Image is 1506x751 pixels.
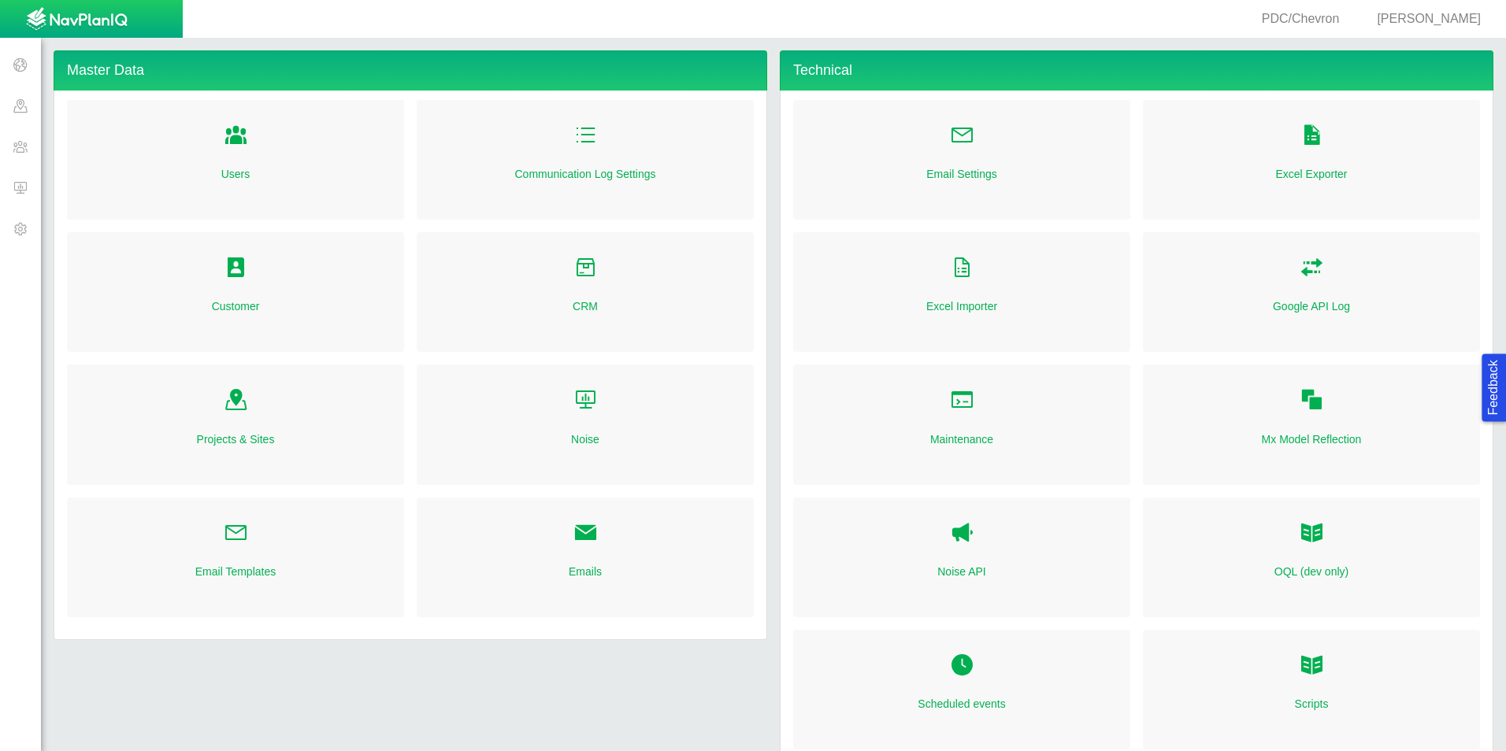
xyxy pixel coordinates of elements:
a: Folder Open Icon [224,119,248,154]
a: OQL (dev only) [1274,564,1348,579]
div: Folder Open Icon Email Templates [67,498,404,617]
div: Folder Open Icon Excel Exporter [1143,100,1480,220]
a: Folder Open Icon [1300,649,1324,683]
div: Folder Open Icon Users [67,100,404,220]
div: Folder Open Icon Mx Model Reflection [1143,364,1480,484]
div: Folder Open Icon Excel Importer [793,232,1130,352]
a: Mx Model Reflection [1262,431,1362,447]
div: Folder Open Icon Email Settings [793,100,1130,220]
a: Noise API [937,564,985,579]
a: Excel Exporter [1275,166,1347,182]
a: Folder Open Icon [224,251,248,286]
a: Noise [571,431,599,447]
a: Folder Open Icon [950,119,974,154]
a: Google API Log [1273,298,1350,314]
a: Noise API [950,516,974,551]
div: [PERSON_NAME] [1358,10,1487,28]
a: Projects & Sites [197,431,275,447]
a: Folder Open Icon [573,251,598,286]
div: Folder Open Icon Customer [67,232,404,352]
div: OQL OQL (dev only) [1143,498,1480,617]
div: Folder Open Icon Projects & Sites [67,364,404,484]
a: OQL [1300,516,1324,551]
a: Maintenance [930,431,993,447]
a: Folder Open Icon [573,383,598,418]
a: Folder Open Icon [1300,251,1324,286]
a: Users [221,166,250,182]
div: Folder Open Icon Maintenance [793,364,1130,484]
a: Folder Open Icon [950,251,974,286]
a: Folder Open Icon [950,649,974,683]
div: Folder Open Icon Scheduled events [793,630,1130,749]
div: Folder Open Icon Scripts [1143,630,1480,749]
a: Folder Open Icon [573,119,598,154]
div: Noise API Noise API [793,498,1130,617]
div: Folder Open Icon Communication Log Settings [417,100,754,220]
img: UrbanGroupSolutionsTheme$USG_Images$logo.png [26,7,128,32]
div: Folder Open Icon Noise [417,364,754,484]
a: Folder Open Icon [573,516,598,551]
button: Feedback [1482,353,1506,421]
a: Folder Open Icon [224,516,248,551]
a: Emails [569,564,602,579]
a: Email Settings [926,166,996,182]
h4: Master Data [54,50,767,91]
a: CRM [573,298,598,314]
a: Scripts [1295,696,1329,712]
a: Folder Open Icon [950,383,974,418]
a: Email Templates [195,564,276,579]
div: Folder Open Icon Google API Log [1143,232,1480,352]
a: Folder Open Icon [1300,119,1324,154]
a: Customer [212,298,260,314]
a: Folder Open Icon [224,383,248,418]
div: Folder Open Icon Emails [417,498,754,617]
span: PDC/Chevron [1262,12,1340,25]
a: Scheduled events [918,696,1005,712]
span: [PERSON_NAME] [1377,12,1481,25]
h4: Technical [780,50,1493,91]
a: Folder Open Icon [1300,383,1324,418]
div: Folder Open Icon CRM [417,232,754,352]
a: Communication Log Settings [515,166,656,182]
a: Excel Importer [926,298,997,314]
